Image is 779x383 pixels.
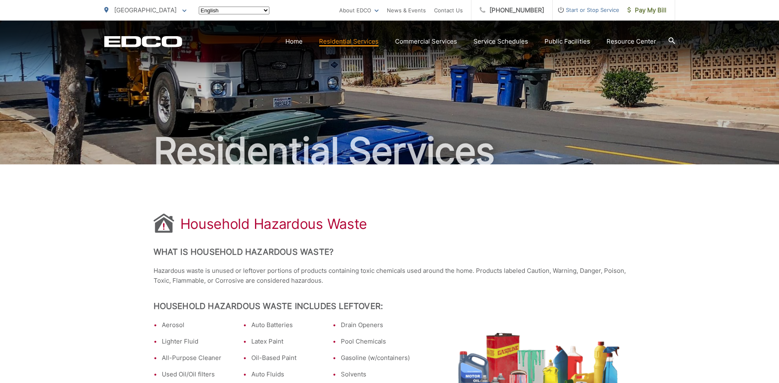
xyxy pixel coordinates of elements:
[162,353,231,363] li: All-Purpose Cleaner
[339,5,379,15] a: About EDCO
[104,36,182,47] a: EDCD logo. Return to the homepage.
[607,37,656,46] a: Resource Center
[162,320,231,330] li: Aerosol
[162,337,231,346] li: Lighter Fluid
[473,37,528,46] a: Service Schedules
[199,7,269,14] select: Select a language
[154,266,626,286] p: Hazardous waste is unused or leftover portions of products containing toxic chemicals used around...
[114,6,177,14] span: [GEOGRAPHIC_DATA]
[251,353,320,363] li: Oil-Based Paint
[104,131,675,172] h2: Residential Services
[285,37,303,46] a: Home
[319,37,379,46] a: Residential Services
[154,247,626,257] h2: What is Household Hazardous Waste?
[341,369,410,379] li: Solvents
[434,5,463,15] a: Contact Us
[341,353,410,363] li: Gasoline (w/containers)
[180,216,368,232] h1: Household Hazardous Waste
[545,37,590,46] a: Public Facilities
[251,320,320,330] li: Auto Batteries
[387,5,426,15] a: News & Events
[627,5,666,15] span: Pay My Bill
[162,369,231,379] li: Used Oil/Oil filters
[154,301,626,311] h2: Household Hazardous Waste Includes Leftover:
[341,320,410,330] li: Drain Openers
[251,369,320,379] li: Auto Fluids
[341,337,410,346] li: Pool Chemicals
[251,337,320,346] li: Latex Paint
[395,37,457,46] a: Commercial Services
